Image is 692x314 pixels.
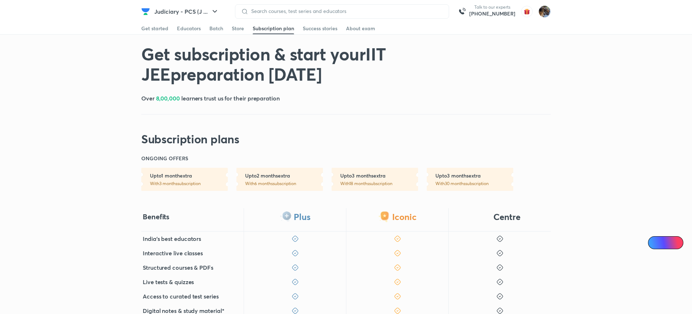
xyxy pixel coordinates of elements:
input: Search courses, test series and educators [248,8,443,14]
p: Talk to our experts [469,4,515,10]
h5: Access to curated test series [143,292,219,301]
div: Educators [177,25,201,32]
h5: Interactive live classes [143,249,203,257]
h5: Live tests & quizzes [143,278,194,286]
h6: Upto 3 months extra [340,172,418,179]
div: Subscription plan [253,25,294,32]
a: Get started [141,23,168,34]
h1: Get subscription & start your IIT JEE preparation [DATE] [141,44,387,84]
a: Batch [209,23,223,34]
a: Upto2 monthsextraWith6 monthssubscription [236,168,323,191]
h2: Subscription plans [141,132,239,146]
h6: Upto 1 month extra [150,172,228,179]
h4: Benefits [143,212,169,221]
p: With 18 months subscription [340,181,418,187]
img: Icon [652,240,658,246]
span: Ai Doubts [660,240,679,246]
a: Upto1 monthextraWith3 monthssubscription [141,168,228,191]
a: Upto3 monthsextraWith18 monthssubscription [332,168,418,191]
h6: Upto 2 months extra [245,172,323,179]
iframe: Help widget launcher [628,286,684,306]
p: With 30 months subscription [435,181,513,187]
div: Get started [141,25,168,32]
img: Chayan Mehta [538,5,551,18]
h6: Upto 3 months extra [435,172,513,179]
div: Batch [209,25,223,32]
h5: Over learners trust us for their preparation [141,94,280,103]
h5: Structured courses & PDFs [143,263,213,272]
p: With 6 months subscription [245,181,323,187]
a: Educators [177,23,201,34]
img: avatar [521,6,533,17]
a: Store [232,23,244,34]
a: About exam [346,23,375,34]
button: Judiciary - PCS (J ... [150,4,223,19]
img: Company Logo [141,7,150,16]
img: call-us [455,4,469,19]
div: Store [232,25,244,32]
a: [PHONE_NUMBER] [469,10,515,17]
a: Success stories [303,23,337,34]
h6: ONGOING OFFERS [141,155,188,162]
a: Subscription plan [253,23,294,34]
div: About exam [346,25,375,32]
a: Upto3 monthsextraWith30 monthssubscription [427,168,513,191]
a: Ai Doubts [648,236,683,249]
p: With 3 months subscription [150,181,228,187]
div: Success stories [303,25,337,32]
span: 8,00,000 [156,94,180,102]
h5: India's best educators [143,234,201,243]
